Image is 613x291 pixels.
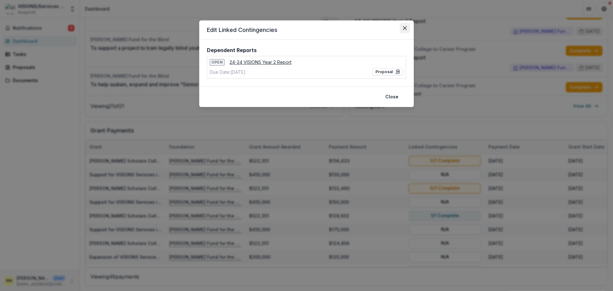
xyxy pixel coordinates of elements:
[400,23,410,33] button: Close
[373,68,403,76] a: Proposal
[210,69,246,75] p: Due Date: [DATE]
[207,47,257,53] h2: Dependent Reports
[210,59,224,65] span: Open
[382,92,402,102] button: Close
[199,20,414,40] header: Edit Linked Contingencies
[230,59,291,65] a: 24-24 VISIONS Year 2 Report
